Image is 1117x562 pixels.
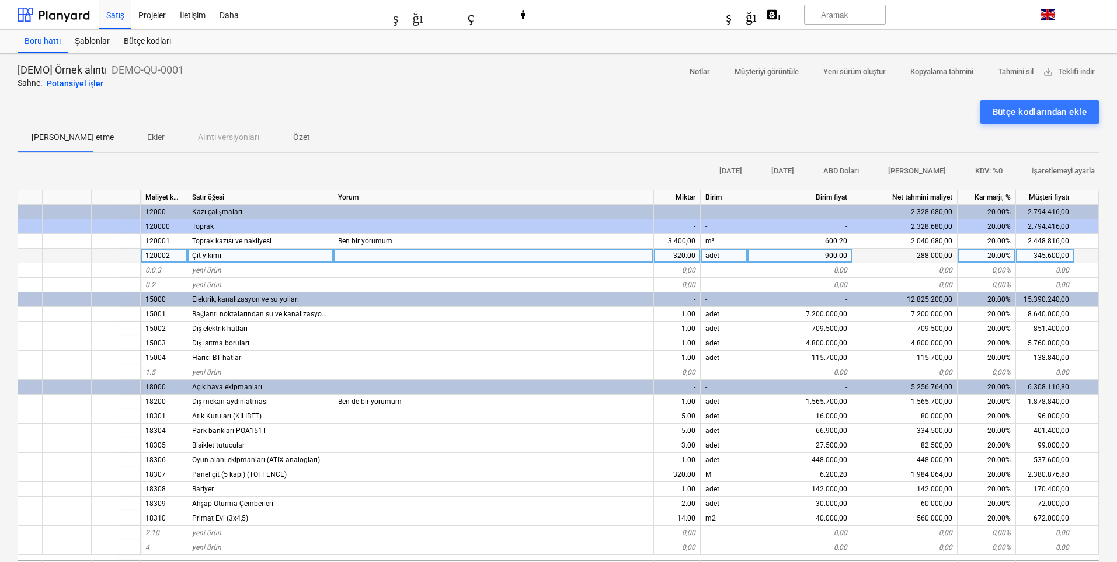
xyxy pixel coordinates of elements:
[1028,208,1069,216] font: 2.794.416,00
[1080,308,1094,322] span: Daha fazla eylem
[23,381,37,395] span: Kategoriyi daralt
[72,381,86,395] span: Satırı kaldır
[72,220,86,234] span: Satırı kaldır
[145,354,166,362] font: 15004
[735,67,799,76] font: Müşteriyi görüntüle
[440,8,572,22] font: biçim_boyutu
[75,36,110,46] font: Şablonlar
[192,252,221,260] font: Çit yıkımı
[23,381,207,395] font: klavye_ok_aşağı
[911,310,952,318] font: 7.200.000,00
[572,8,757,22] font: klavye_ok_aşağı
[1034,354,1069,362] font: 138.840,00
[1080,337,1094,351] span: Daha fazla eylem
[705,324,719,333] font: adet
[96,322,110,336] span: Yinelenen satır
[834,266,847,274] font: 0,00
[812,324,847,333] font: 709.500,00
[293,132,310,142] font: Özet
[72,483,86,497] span: Satırı kaldır
[1032,166,1095,175] font: İşaretlemeyi ayarla
[192,208,242,216] font: Kazı çalışmaları
[812,354,847,362] font: 115.700,00
[1080,249,1094,263] span: Daha fazla eylem
[911,339,952,347] font: 4.800.000,00
[47,220,145,234] font: eklemek
[845,208,847,216] font: -
[72,322,212,336] font: temizlemek
[106,11,124,20] font: Satış
[892,193,952,201] font: Net tahmini maliyet
[96,220,110,234] span: Yinelenen kategori
[980,100,1099,124] button: Bütçe kodlarından ekle
[72,293,212,307] font: temizlemek
[704,166,794,176] font: takvim ayı
[25,36,61,46] font: Boru hattı
[987,237,1011,245] font: 20.00%
[72,497,212,511] font: temizlemek
[23,220,207,234] font: klavye_ok_aşağı
[821,11,848,19] font: Aramak
[690,67,710,76] font: Notlar
[955,162,1007,180] button: KDV: %0
[694,295,695,303] font: -
[987,222,1011,231] font: 20.00%
[1028,237,1069,245] font: 2.448.816,00
[674,67,737,77] font: notlar
[72,322,86,336] span: Satırı kaldır
[806,310,847,318] font: 7.200.000,00
[121,191,135,205] span: Tablo içindeki satırları sırala
[96,249,110,263] span: Yinelenen satır
[103,77,242,91] font: aşağı_açılan_ok
[239,9,423,23] font: klavye_ok_aşağı
[668,237,695,245] font: 3.400,00
[47,220,61,234] span: Satıra alt kategori ekle
[1080,278,1094,292] span: Daha fazla eylem
[670,63,715,81] button: Notlar
[1080,235,1094,249] span: Daha fazla eylem
[911,222,952,231] font: 2.328.680,00
[192,237,272,245] font: Toprak kazısı ve nakliyesi
[23,191,207,205] font: klavye_ok_aşağı
[96,205,274,219] font: içerik_kopyası
[823,67,886,76] font: Yeni sürüm oluştur
[1058,67,1095,76] font: Teklifi indir
[338,237,392,245] font: Ben bir yorumum
[96,439,110,453] span: Yinelenen satır
[96,308,274,322] font: içerik_kopyası
[705,295,707,303] font: -
[96,322,274,336] font: içerik_kopyası
[1024,295,1069,303] font: 15.390.240,00
[888,166,946,175] font: [PERSON_NAME]
[1080,410,1094,424] span: Daha fazla eylem
[72,337,86,351] span: Satırı kaldır
[72,453,86,467] span: Satırı kaldır
[96,293,274,307] font: içerik_kopyası
[47,381,61,395] span: Satıra alt kategori ekle
[719,67,787,77] font: işletme
[72,424,86,438] span: Satırı kaldır
[96,337,274,351] font: içerik_kopyası
[1080,468,1094,482] span: Daha fazla eylem
[72,381,212,395] font: temizlemek
[145,208,166,216] font: 12000
[138,11,166,20] font: Projeler
[825,237,847,245] font: 600.20
[987,324,1011,333] font: 20.00%
[992,266,1011,274] font: 0,00%
[112,64,184,76] font: DEMO-QU-0001
[700,162,747,180] button: [DATE]
[145,193,186,201] font: Maliyet kodu
[96,468,110,482] span: Yinelenen satır
[804,5,886,25] button: Aramak
[939,281,952,289] font: 0,00
[975,166,1003,175] font: KDV: %0
[72,410,212,424] font: temizlemek
[96,205,110,219] span: Yinelenen kategori
[23,191,37,205] span: Tüm kategorileri daralt
[1080,497,1094,511] span: Daha fazla eylem
[1080,526,1094,540] span: Daha fazla eylem
[694,222,695,231] font: -
[834,281,847,289] font: 0,00
[192,339,249,347] font: Dış ısıtma boruları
